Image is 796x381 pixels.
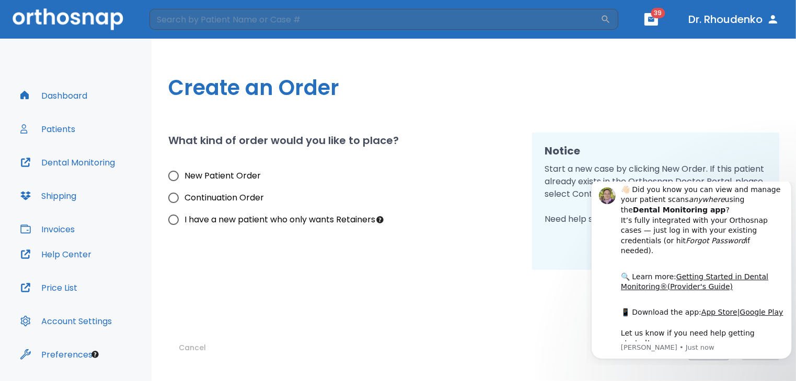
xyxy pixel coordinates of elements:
h2: Notice [545,143,767,159]
div: 🔍 Learn more: ​ [34,90,197,121]
h2: What kind of order would you like to place? [168,133,399,148]
a: App Store [114,126,151,135]
button: Help Center [14,242,98,267]
div: 👋🏻 Did you know you can view and manage your patient scans using the ? It’s fully integrated with... [34,3,197,85]
img: Profile image for Michael [12,6,29,22]
a: Google Play [153,126,197,135]
span: I have a new patient who only wants Retainers [184,213,375,226]
input: Search by Patient Name or Case # [149,9,601,30]
div: 📱 Download the app: | ​ Let us know if you need help getting started! [34,126,197,166]
button: Dr. Rhoudenko [684,10,783,29]
a: Getting Started in Dental Monitoring [34,91,181,110]
button: Dental Monitoring [14,150,121,175]
p: Message from Michael, sent Just now [34,161,197,171]
b: Dental Monitoring app [46,24,139,32]
button: Dashboard [14,83,94,108]
button: Invoices [14,217,81,242]
iframe: Intercom notifications message [587,182,796,365]
div: Tooltip anchor [90,350,100,359]
div: Tooltip anchor [375,215,385,224]
a: (Provider's Guide) [80,101,146,109]
button: Cancel [168,335,216,360]
button: Preferences [14,342,99,367]
div: Message content [34,3,197,160]
i: Forgot Password [99,55,158,63]
button: Account Settings [14,308,118,334]
h1: Create an Order [168,72,779,103]
a: ® [73,101,80,109]
p: Start a new case by clicking New Order. If this patient already exists in the Orthosnap Doctor Po... [545,163,767,225]
span: Continuation Order [184,192,264,204]
button: Shipping [14,183,83,208]
i: anywhere [102,14,138,22]
span: 39 [651,8,665,18]
button: Price List [14,275,84,300]
img: Orthosnap [13,8,123,30]
span: New Patient Order [184,170,261,182]
button: Patients [14,116,82,141]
